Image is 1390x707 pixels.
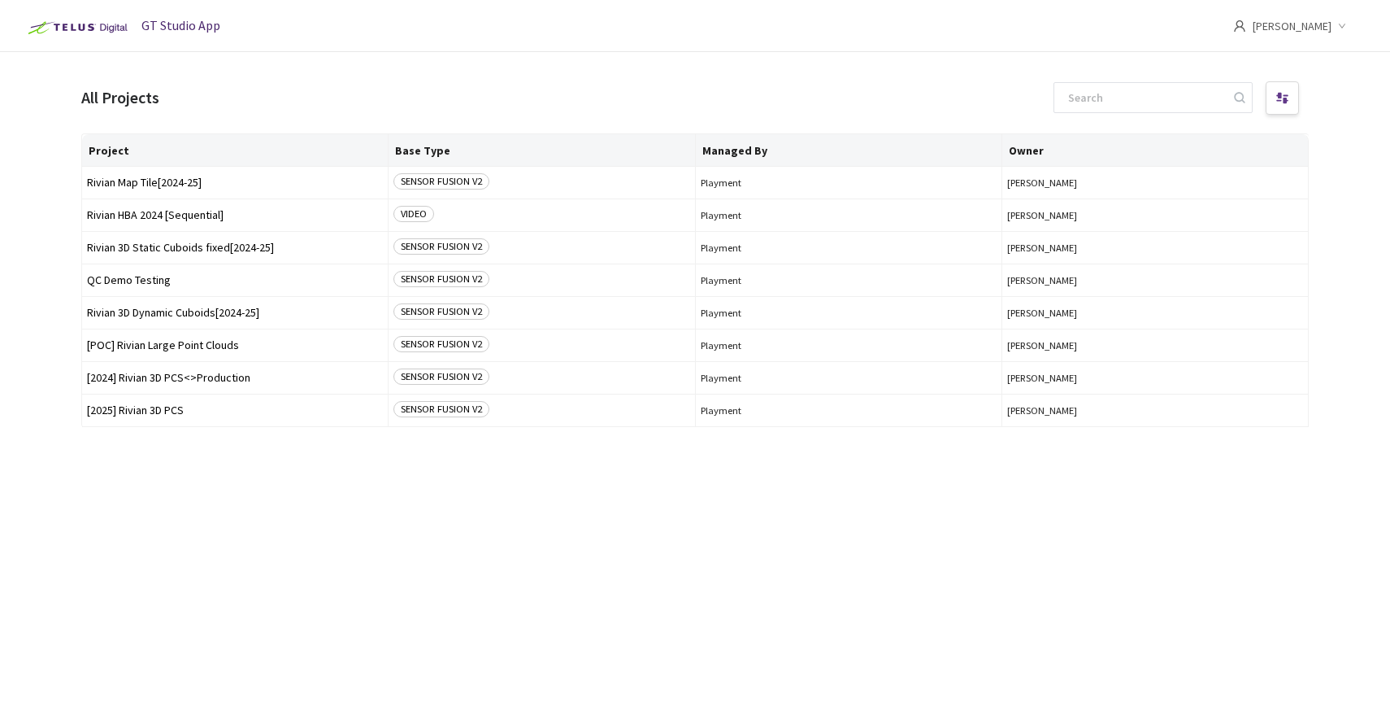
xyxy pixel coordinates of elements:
[1007,177,1303,189] button: [PERSON_NAME]
[1007,339,1303,351] button: [PERSON_NAME]
[701,242,997,254] span: Playment
[393,336,489,352] span: SENSOR FUSION V2
[87,372,383,384] span: [2024] Rivian 3D PCS<>Production
[701,177,997,189] span: Playment
[81,86,159,110] div: All Projects
[87,209,383,221] span: Rivian HBA 2024 [Sequential]
[1007,307,1303,319] button: [PERSON_NAME]
[20,15,132,41] img: Telus
[1007,242,1303,254] button: [PERSON_NAME]
[1233,20,1246,33] span: user
[701,372,997,384] span: Playment
[393,369,489,385] span: SENSOR FUSION V2
[393,173,489,190] span: SENSOR FUSION V2
[87,339,383,351] span: [POC] Rivian Large Point Clouds
[1007,209,1303,221] button: [PERSON_NAME]
[393,238,489,255] span: SENSOR FUSION V2
[393,206,434,222] span: VIDEO
[1002,134,1309,167] th: Owner
[87,274,383,286] span: QC Demo Testing
[701,209,997,221] span: Playment
[1007,274,1303,286] button: [PERSON_NAME]
[393,303,489,320] span: SENSOR FUSION V2
[1007,372,1303,384] button: [PERSON_NAME]
[87,177,383,189] span: Rivian Map Tile[2024-25]
[82,134,389,167] th: Project
[87,404,383,417] span: [2025] Rivian 3D PCS
[701,307,997,319] span: Playment
[696,134,1002,167] th: Managed By
[87,307,383,319] span: Rivian 3D Dynamic Cuboids[2024-25]
[389,134,695,167] th: Base Type
[1338,22,1346,30] span: down
[1007,404,1303,417] button: [PERSON_NAME]
[1058,83,1231,112] input: Search
[701,339,997,351] span: Playment
[141,17,220,33] span: GT Studio App
[393,401,489,417] span: SENSOR FUSION V2
[701,404,997,417] span: Playment
[701,274,997,286] span: Playment
[393,271,489,287] span: SENSOR FUSION V2
[87,242,383,254] span: Rivian 3D Static Cuboids fixed[2024-25]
